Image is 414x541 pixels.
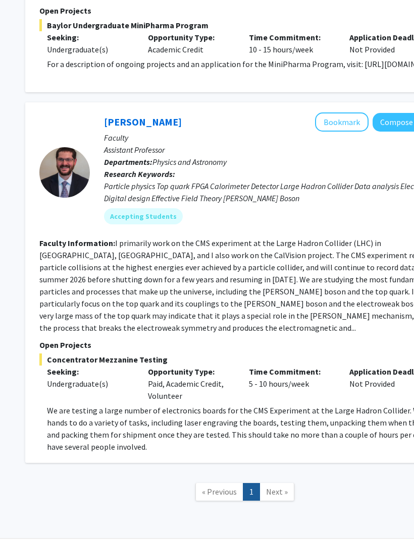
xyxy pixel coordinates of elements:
a: [PERSON_NAME] [104,115,182,128]
b: Departments: [104,157,152,167]
p: Time Commitment: [249,366,335,378]
span: « Previous [202,487,237,497]
p: Seeking: [47,31,133,43]
div: 5 - 10 hours/week [241,366,342,402]
a: 1 [243,483,260,501]
p: Time Commitment: [249,31,335,43]
p: Opportunity Type: [148,31,234,43]
div: Academic Credit [140,31,241,55]
span: Physics and Astronomy [152,157,227,167]
div: 10 - 15 hours/week [241,31,342,55]
a: Next Page [260,483,294,501]
p: Opportunity Type: [148,366,234,378]
button: Add Jon Wilson to Bookmarks [315,112,369,132]
div: Undergraduate(s) [47,43,133,55]
div: Undergraduate(s) [47,378,133,390]
b: Faculty Information: [39,238,115,248]
a: Previous Page [195,483,243,501]
iframe: Chat [8,496,43,533]
div: Paid, Academic Credit, Volunteer [140,366,241,402]
span: Next » [266,487,288,497]
mat-chip: Accepting Students [104,208,183,224]
p: Seeking: [47,366,133,378]
b: Research Keywords: [104,169,175,179]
